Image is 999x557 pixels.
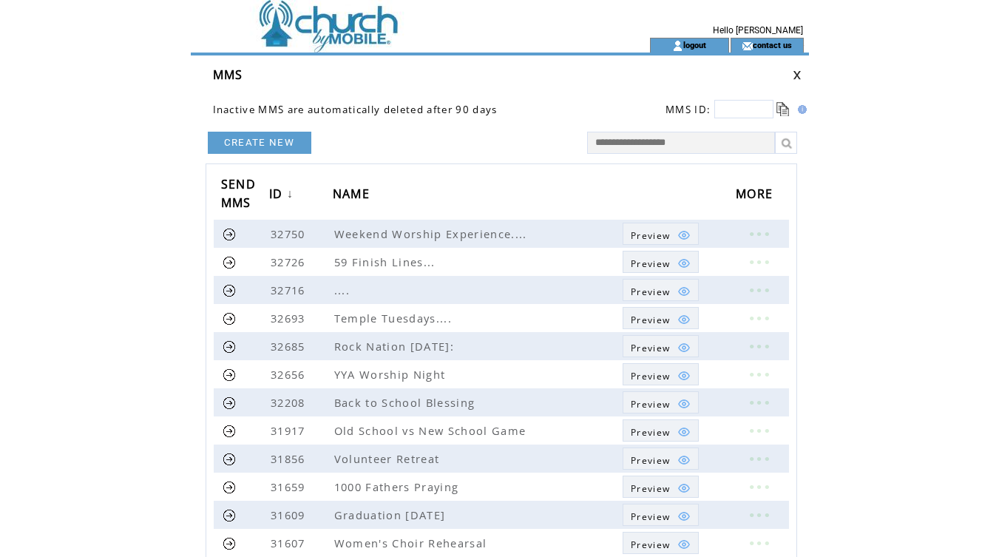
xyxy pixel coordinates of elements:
a: Preview [623,307,699,329]
span: MORE [736,182,776,209]
img: eye.png [677,369,691,382]
a: contact us [753,40,792,50]
span: 31659 [271,479,309,494]
span: .... [334,283,353,297]
span: Women's Choir Rehearsal [334,536,491,550]
img: eye.png [677,482,691,495]
span: Show MMS preview [631,454,670,467]
img: eye.png [677,425,691,439]
img: eye.png [677,285,691,298]
span: Hello [PERSON_NAME] [713,25,803,36]
span: 32726 [271,254,309,269]
span: Show MMS preview [631,257,670,270]
img: eye.png [677,510,691,523]
span: Rock Nation [DATE]: [334,339,458,354]
span: 1000 Fathers Praying [334,479,463,494]
span: Show MMS preview [631,539,670,551]
span: 31609 [271,507,309,522]
span: Old School vs New School Game [334,423,530,438]
span: Weekend Worship Experience.... [334,226,531,241]
a: Preview [623,504,699,526]
span: Volunteer Retreat [334,451,444,466]
span: Show MMS preview [631,370,670,382]
span: 32750 [271,226,309,241]
a: Preview [623,223,699,245]
img: help.gif [793,105,807,114]
a: Preview [623,363,699,385]
img: contact_us_icon.gif [742,40,753,52]
img: eye.png [677,538,691,551]
span: Show MMS preview [631,482,670,495]
span: MMS [213,67,243,83]
span: 31856 [271,451,309,466]
span: 31917 [271,423,309,438]
img: eye.png [677,257,691,270]
a: Preview [623,419,699,442]
img: eye.png [677,397,691,411]
span: Temple Tuesdays.... [334,311,456,325]
a: Preview [623,532,699,554]
span: 59 Finish Lines... [334,254,439,269]
img: eye.png [677,453,691,467]
span: ID [269,182,287,209]
span: 32716 [271,283,309,297]
span: 32208 [271,395,309,410]
a: Preview [623,391,699,413]
span: Show MMS preview [631,314,670,326]
img: account_icon.gif [672,40,683,52]
a: ID↓ [269,181,297,209]
span: Inactive MMS are automatically deleted after 90 days [213,103,498,116]
span: Show MMS preview [631,398,670,411]
span: Show MMS preview [631,426,670,439]
a: Preview [623,251,699,273]
span: 32693 [271,311,309,325]
img: eye.png [677,313,691,326]
a: Preview [623,279,699,301]
span: NAME [333,182,373,209]
span: Show MMS preview [631,342,670,354]
span: 32656 [271,367,309,382]
span: 32685 [271,339,309,354]
a: Preview [623,335,699,357]
a: NAME [333,181,377,209]
span: SEND MMS [221,172,256,218]
a: logout [683,40,706,50]
a: Preview [623,476,699,498]
img: eye.png [677,341,691,354]
span: Show MMS preview [631,229,670,242]
span: 31607 [271,536,309,550]
span: Show MMS preview [631,510,670,523]
a: CREATE NEW [208,132,311,154]
img: eye.png [677,229,691,242]
span: Back to School Blessing [334,395,479,410]
a: Preview [623,448,699,470]
span: Graduation [DATE] [334,507,450,522]
span: Show MMS preview [631,286,670,298]
span: YYA Worship Night [334,367,450,382]
span: MMS ID: [666,103,711,116]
